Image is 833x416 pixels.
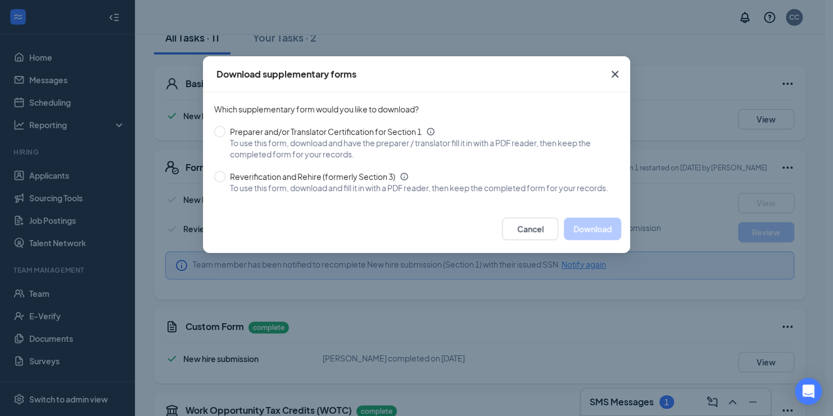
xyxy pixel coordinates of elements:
[230,171,395,182] span: Reverification and Rehire (formerly Section 3)
[400,172,409,181] svg: Info
[564,218,621,240] button: Download
[502,218,558,240] button: Cancel
[795,378,822,405] div: Open Intercom Messenger
[608,67,622,81] svg: Cross
[216,68,356,80] div: Download supplementary forms
[600,56,630,92] button: Close
[426,127,435,136] svg: Info
[230,126,422,137] span: Preparer and/or Translator Certification for Section 1
[230,182,608,193] span: To use this form, download and fill it in with a PDF reader, then keep the completed form for you...
[230,137,610,160] span: To use this form, download and have the preparer / translator fill it in with a PDF reader, then ...
[214,103,619,115] span: Which supplementary form would you like to download?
